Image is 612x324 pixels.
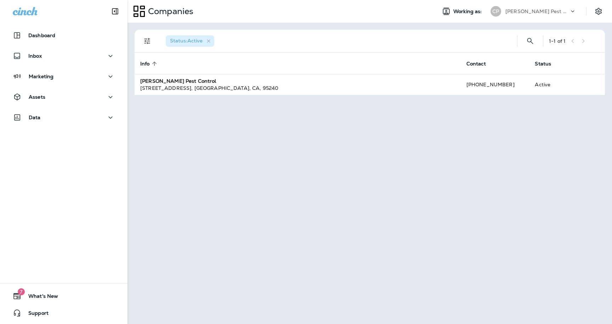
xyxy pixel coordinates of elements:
[461,74,529,95] td: [PHONE_NUMBER]
[140,85,455,92] div: [STREET_ADDRESS] , [GEOGRAPHIC_DATA] , CA , 95240
[7,69,120,83] button: Marketing
[7,110,120,125] button: Data
[29,94,45,100] p: Assets
[18,288,25,295] span: 7
[28,53,42,59] p: Inbox
[592,5,605,18] button: Settings
[7,306,120,320] button: Support
[140,34,154,48] button: Filters
[166,35,214,47] div: Status:Active
[140,60,159,67] span: Info
[453,8,483,15] span: Working as:
[29,115,41,120] p: Data
[145,6,193,17] p: Companies
[28,33,55,38] p: Dashboard
[529,74,572,95] td: Active
[7,28,120,42] button: Dashboard
[505,8,569,14] p: [PERSON_NAME] Pest Control
[21,293,58,302] span: What's New
[523,34,537,48] button: Search Companies
[535,61,551,67] span: Status
[7,90,120,104] button: Assets
[140,78,216,84] strong: [PERSON_NAME] Pest Control
[21,310,49,319] span: Support
[105,4,125,18] button: Collapse Sidebar
[7,49,120,63] button: Inbox
[170,37,203,44] span: Status : Active
[140,61,150,67] span: Info
[466,61,486,67] span: Contact
[29,74,53,79] p: Marketing
[549,38,566,44] div: 1 - 1 of 1
[535,60,560,67] span: Status
[7,289,120,303] button: 7What's New
[491,6,501,17] div: CP
[466,60,495,67] span: Contact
